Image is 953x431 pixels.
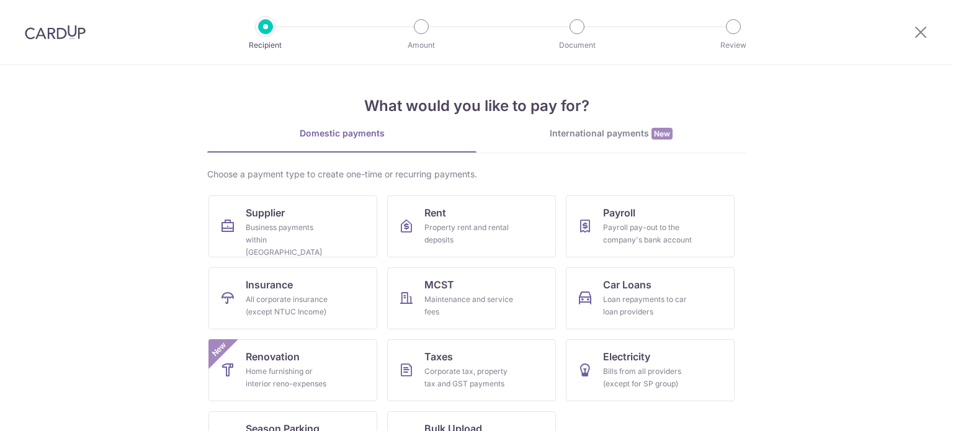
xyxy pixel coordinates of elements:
[603,221,692,246] div: Payroll pay-out to the company's bank account
[531,39,623,51] p: Document
[246,293,335,318] div: All corporate insurance (except NTUC Income)
[603,365,692,390] div: Bills from all providers (except for SP group)
[375,39,467,51] p: Amount
[246,205,285,220] span: Supplier
[566,195,735,257] a: PayrollPayroll pay-out to the company's bank account
[424,365,514,390] div: Corporate tax, property tax and GST payments
[25,25,86,40] img: CardUp
[687,39,779,51] p: Review
[566,339,735,401] a: ElectricityBills from all providers (except for SP group)
[387,267,556,329] a: MCSTMaintenance and service fees
[208,339,377,401] a: RenovationHome furnishing or interior reno-expensesNew
[603,205,635,220] span: Payroll
[220,39,311,51] p: Recipient
[209,339,230,360] span: New
[651,128,673,140] span: New
[424,349,453,364] span: Taxes
[387,195,556,257] a: RentProperty rent and rental deposits
[603,293,692,318] div: Loan repayments to car loan providers
[874,394,941,425] iframe: Opens a widget where you can find more information
[246,365,335,390] div: Home furnishing or interior reno-expenses
[246,349,300,364] span: Renovation
[208,267,377,329] a: InsuranceAll corporate insurance (except NTUC Income)
[246,277,293,292] span: Insurance
[424,293,514,318] div: Maintenance and service fees
[207,127,476,140] div: Domestic payments
[476,127,746,140] div: International payments
[424,205,446,220] span: Rent
[424,221,514,246] div: Property rent and rental deposits
[246,221,335,259] div: Business payments within [GEOGRAPHIC_DATA]
[424,277,454,292] span: MCST
[207,168,746,180] div: Choose a payment type to create one-time or recurring payments.
[566,267,735,329] a: Car LoansLoan repayments to car loan providers
[207,95,746,117] h4: What would you like to pay for?
[387,339,556,401] a: TaxesCorporate tax, property tax and GST payments
[603,277,651,292] span: Car Loans
[208,195,377,257] a: SupplierBusiness payments within [GEOGRAPHIC_DATA]
[603,349,650,364] span: Electricity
